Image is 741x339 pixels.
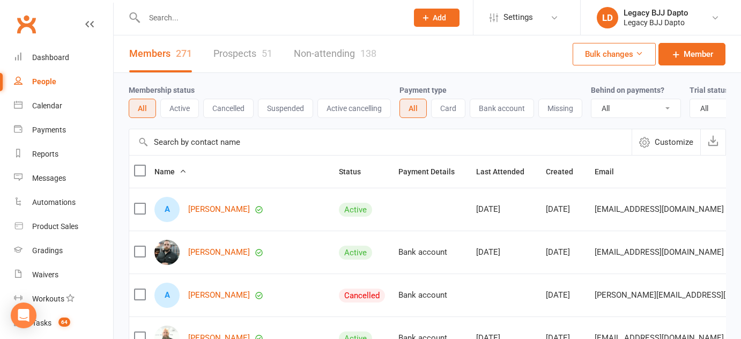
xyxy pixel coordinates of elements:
div: [DATE] [476,248,536,257]
div: Dashboard [32,53,69,62]
div: [DATE] [546,291,585,300]
div: Adam [154,283,180,308]
input: Search... [141,10,400,25]
div: Active [339,203,372,217]
span: [EMAIL_ADDRESS][DOMAIN_NAME] [595,242,724,262]
a: Reports [14,142,113,166]
div: Active [339,246,372,260]
span: Status [339,167,373,176]
button: Email [595,165,626,178]
span: Add [433,13,446,22]
button: Created [546,165,585,178]
button: Suspended [258,99,313,118]
a: Workouts [14,287,113,311]
a: Non-attending138 [294,35,376,72]
span: [EMAIL_ADDRESS][DOMAIN_NAME] [595,199,724,219]
a: Waivers [14,263,113,287]
a: [PERSON_NAME] [188,205,250,214]
button: Payment Details [398,165,466,178]
label: Payment type [399,86,447,94]
div: Bank account [398,248,466,257]
label: Trial status [690,86,729,94]
a: Product Sales [14,215,113,239]
button: Name [154,165,187,178]
a: [PERSON_NAME] [188,248,250,257]
img: Adam [154,240,180,265]
div: [DATE] [546,205,585,214]
a: [PERSON_NAME] [188,291,250,300]
button: Customize [632,129,700,155]
a: Payments [14,118,113,142]
button: Last Attended [476,165,536,178]
span: Customize [655,136,693,149]
button: Bulk changes [573,43,656,65]
button: Bank account [470,99,534,118]
div: Cancelled [339,289,385,303]
button: All [399,99,427,118]
div: 51 [262,48,272,59]
a: Tasks 64 [14,311,113,335]
a: Clubworx [13,11,40,38]
div: Open Intercom Messenger [11,303,36,328]
button: Status [339,165,373,178]
div: Gradings [32,246,63,255]
button: Missing [538,99,582,118]
div: People [32,77,56,86]
div: Waivers [32,270,58,279]
span: Created [546,167,585,176]
div: 138 [360,48,376,59]
a: Members271 [129,35,192,72]
div: LD [597,7,618,28]
button: Card [431,99,465,118]
a: Member [658,43,725,65]
div: Workouts [32,294,64,303]
button: Active cancelling [317,99,391,118]
span: Email [595,167,626,176]
button: Add [414,9,460,27]
button: All [129,99,156,118]
div: Bank account [398,291,466,300]
div: Tasks [32,319,51,327]
div: [DATE] [546,248,585,257]
label: Membership status [129,86,195,94]
a: People [14,70,113,94]
span: Payment Details [398,167,466,176]
input: Search by contact name [129,129,632,155]
div: Legacy BJJ Dapto [624,8,688,18]
div: Payments [32,126,66,134]
div: 271 [176,48,192,59]
a: Automations [14,190,113,215]
a: Calendar [14,94,113,118]
a: Prospects51 [213,35,272,72]
a: Dashboard [14,46,113,70]
label: Behind on payments? [591,86,664,94]
div: Calendar [32,101,62,110]
span: Settings [503,5,533,30]
span: Member [684,48,713,61]
div: Aaliyah [154,197,180,222]
a: Messages [14,166,113,190]
div: Automations [32,198,76,207]
div: [DATE] [476,205,536,214]
button: Cancelled [203,99,254,118]
a: Gradings [14,239,113,263]
div: Reports [32,150,58,158]
span: 64 [58,318,70,327]
span: Last Attended [476,167,536,176]
div: Legacy BJJ Dapto [624,18,688,27]
div: Product Sales [32,222,78,231]
div: Messages [32,174,66,182]
span: Name [154,167,187,176]
button: Active [160,99,199,118]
